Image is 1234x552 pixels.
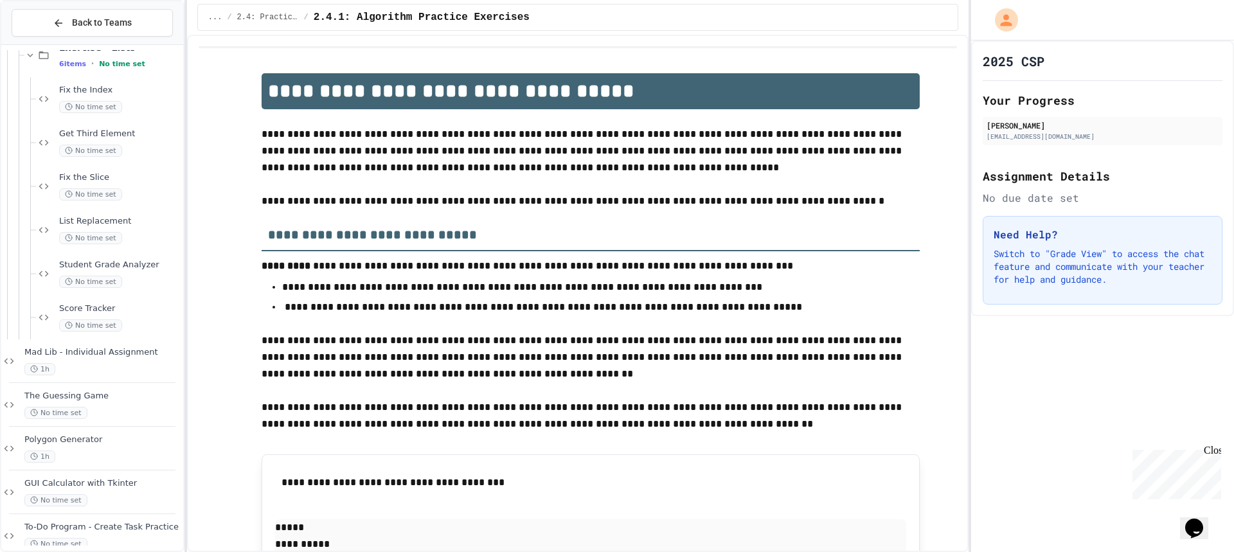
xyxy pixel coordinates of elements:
div: [EMAIL_ADDRESS][DOMAIN_NAME] [987,132,1219,141]
span: / [227,12,231,22]
span: GUI Calculator with Tkinter [24,478,181,489]
div: No due date set [983,190,1222,206]
span: Fix the Slice [59,172,181,183]
span: No time set [99,60,145,68]
div: My Account [981,5,1021,35]
div: [PERSON_NAME] [987,120,1219,131]
span: Mad Lib - Individual Assignment [24,347,181,358]
span: No time set [59,276,122,288]
span: No time set [24,538,87,550]
iframe: chat widget [1127,445,1221,499]
span: ... [208,12,222,22]
button: Back to Teams [12,9,173,37]
div: Chat with us now!Close [5,5,89,82]
h2: Your Progress [983,91,1222,109]
span: 2.4.1: Algorithm Practice Exercises [314,10,530,25]
span: No time set [59,145,122,157]
span: 6 items [59,60,86,68]
iframe: chat widget [1180,501,1221,539]
h2: Assignment Details [983,167,1222,185]
span: Get Third Element [59,129,181,139]
span: 1h [24,363,55,375]
span: No time set [59,188,122,200]
h1: 2025 CSP [983,52,1044,70]
span: No time set [24,407,87,419]
p: Switch to "Grade View" to access the chat feature and communicate with your teacher for help and ... [994,247,1212,286]
span: Student Grade Analyzer [59,260,181,271]
span: Score Tracker [59,303,181,314]
span: No time set [24,494,87,506]
span: No time set [59,319,122,332]
span: The Guessing Game [24,391,181,402]
span: • [91,58,94,69]
span: 1h [24,450,55,463]
span: No time set [59,101,122,113]
span: / [304,12,308,22]
span: Back to Teams [72,16,132,30]
span: No time set [59,232,122,244]
span: List Replacement [59,216,181,227]
h3: Need Help? [994,227,1212,242]
span: To-Do Program - Create Task Practice [24,522,181,533]
span: Fix the Index [59,85,181,96]
span: 2.4: Practice with Algorithms [237,12,299,22]
span: Polygon Generator [24,434,181,445]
